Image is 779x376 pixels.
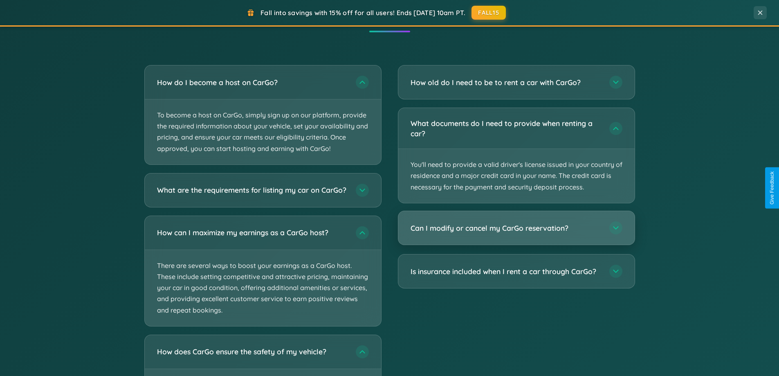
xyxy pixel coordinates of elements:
p: You'll need to provide a valid driver's license issued in your country of residence and a major c... [398,149,635,203]
button: FALL15 [471,6,506,20]
h3: What are the requirements for listing my car on CarGo? [157,185,348,195]
p: There are several ways to boost your earnings as a CarGo host. These include setting competitive ... [145,250,381,326]
h3: How do I become a host on CarGo? [157,77,348,88]
h3: How can I maximize my earnings as a CarGo host? [157,227,348,238]
h3: Is insurance included when I rent a car through CarGo? [411,266,601,277]
p: To become a host on CarGo, simply sign up on our platform, provide the required information about... [145,99,381,164]
h3: What documents do I need to provide when renting a car? [411,118,601,138]
h3: How does CarGo ensure the safety of my vehicle? [157,347,348,357]
h3: How old do I need to be to rent a car with CarGo? [411,77,601,88]
h3: Can I modify or cancel my CarGo reservation? [411,223,601,233]
span: Fall into savings with 15% off for all users! Ends [DATE] 10am PT. [260,9,465,17]
div: Give Feedback [769,171,775,205]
